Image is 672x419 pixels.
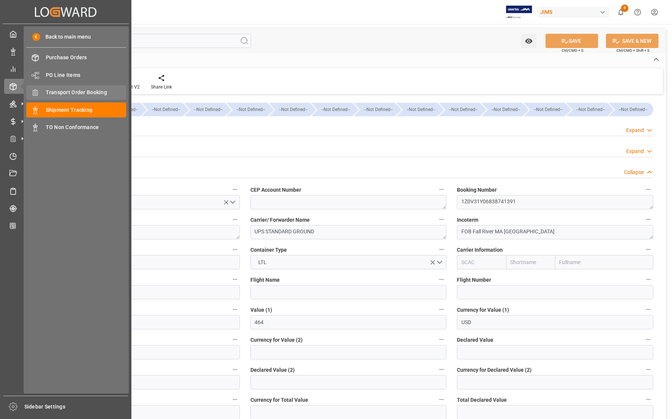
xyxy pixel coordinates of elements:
[616,48,649,53] span: Ctrl/CMD + Shift + S
[230,275,240,284] button: Service String
[250,186,301,194] span: CEP Account Number
[234,103,267,116] div: --Not Defined--
[537,7,609,18] div: JIMS
[277,103,310,116] div: --Not Defined--
[437,245,446,254] button: Container Type
[621,5,628,12] span: 8
[457,216,478,224] span: Incoterm
[250,216,310,224] span: Carrier/ Forwarder Name
[250,246,287,254] span: Container Type
[537,5,612,19] button: JIMS
[230,305,240,314] button: Tracking Number
[437,365,446,374] button: Declared Value (2)
[250,306,272,314] span: Value (1)
[40,33,91,41] span: Back to main menu
[524,103,565,116] div: --Not Defined--
[312,103,352,116] div: --Not Defined--
[250,225,447,239] textarea: UPS STANDARD GROUND
[4,27,127,41] a: My Cockpit
[250,255,447,269] button: open menu
[4,149,127,163] a: Timeslot Management V2
[643,215,653,224] button: Incoterm
[643,305,653,314] button: Currency for Value (1)
[4,183,127,198] a: Sailing Schedules
[624,168,644,176] div: Collapse
[397,103,437,116] div: --Not Defined--
[457,336,493,344] span: Declared Value
[626,147,644,155] div: Expand
[46,71,127,79] span: PO Line Items
[269,103,310,116] div: --Not Defined--
[142,103,182,116] div: --Not Defined--
[457,186,497,194] span: Booking Number
[643,395,653,404] button: Total Declared Value
[354,103,395,116] div: --Not Defined--
[643,185,653,194] button: Booking Number
[439,103,480,116] div: --Not Defined--
[99,103,140,116] div: --Not Defined--
[643,365,653,374] button: Currency for Declared Value (2)
[521,34,536,48] button: open menu
[643,245,653,254] button: Carrier Information
[319,103,352,116] div: --Not Defined--
[532,103,565,116] div: --Not Defined--
[643,275,653,284] button: Flight Number
[574,103,607,116] div: --Not Defined--
[26,68,126,82] a: PO Line Items
[184,103,225,116] div: --Not Defined--
[4,62,127,76] a: My Reports
[44,225,240,239] textarea: R
[545,34,598,48] button: SAVE
[437,305,446,314] button: Value (1)
[24,403,128,411] span: Sidebar Settings
[457,276,491,284] span: Flight Number
[437,275,446,284] button: Flight Name
[26,85,126,100] a: Transport Order Booking
[457,366,532,374] span: Currency for Declared Value (2)
[562,48,583,53] span: Ctrl/CMD + S
[230,215,240,224] button: Carrier/ Forwarder Code
[4,166,127,181] a: Document Management
[46,106,127,114] span: Shipment Tracking
[609,103,653,116] div: --Not Defined--
[149,103,182,116] div: --Not Defined--
[629,4,646,21] button: Help Center
[192,103,225,116] div: --Not Defined--
[250,366,295,374] span: Declared Value (2)
[567,103,607,116] div: --Not Defined--
[437,395,446,404] button: Currency for Total Value
[616,103,649,116] div: --Not Defined--
[26,120,126,135] a: TO Non Conformance
[506,6,532,19] img: Exertis%20JAM%20-%20Email%20Logo.jpg_1722504956.jpg
[489,103,522,116] div: --Not Defined--
[26,50,126,65] a: Purchase Orders
[151,84,172,90] div: Share Link
[230,245,240,254] button: Container Number
[457,396,507,404] span: Total Declared Value
[437,335,446,344] button: Currency for Value (2)
[255,258,270,266] span: LTL
[437,185,446,194] button: CEP Account Number
[404,103,437,116] div: --Not Defined--
[250,276,280,284] span: Flight Name
[437,215,446,224] button: Carrier/ Forwarder Name
[4,44,127,59] a: Data Management
[46,54,127,62] span: Purchase Orders
[626,126,644,134] div: Expand
[4,218,127,233] a: CO2 Calculator
[643,335,653,344] button: Declared Value
[612,4,629,21] button: show 8 new notifications
[230,335,240,344] button: Value (2)
[230,395,240,404] button: Total Value
[362,103,395,116] div: --Not Defined--
[227,103,267,116] div: --Not Defined--
[46,123,127,131] span: TO Non Conformance
[35,34,251,48] input: Search Fields
[44,195,240,209] button: open menu
[457,225,653,239] textarea: FOB Fall River MA [GEOGRAPHIC_DATA]
[447,103,480,116] div: --Not Defined--
[250,336,303,344] span: Currency for Value (2)
[457,306,509,314] span: Currency for Value (1)
[457,246,503,254] span: Carrier Information
[482,103,522,116] div: --Not Defined--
